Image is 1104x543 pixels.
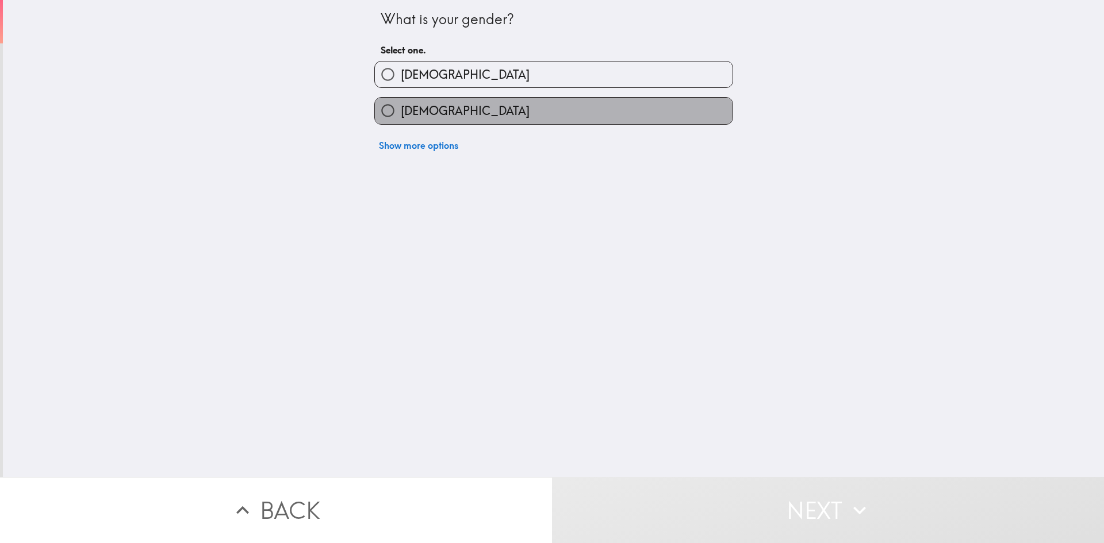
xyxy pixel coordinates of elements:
[401,67,530,83] span: [DEMOGRAPHIC_DATA]
[374,134,463,157] button: Show more options
[381,44,727,56] h6: Select one.
[401,103,530,119] span: [DEMOGRAPHIC_DATA]
[375,61,733,87] button: [DEMOGRAPHIC_DATA]
[375,98,733,124] button: [DEMOGRAPHIC_DATA]
[552,477,1104,543] button: Next
[381,10,727,29] div: What is your gender?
